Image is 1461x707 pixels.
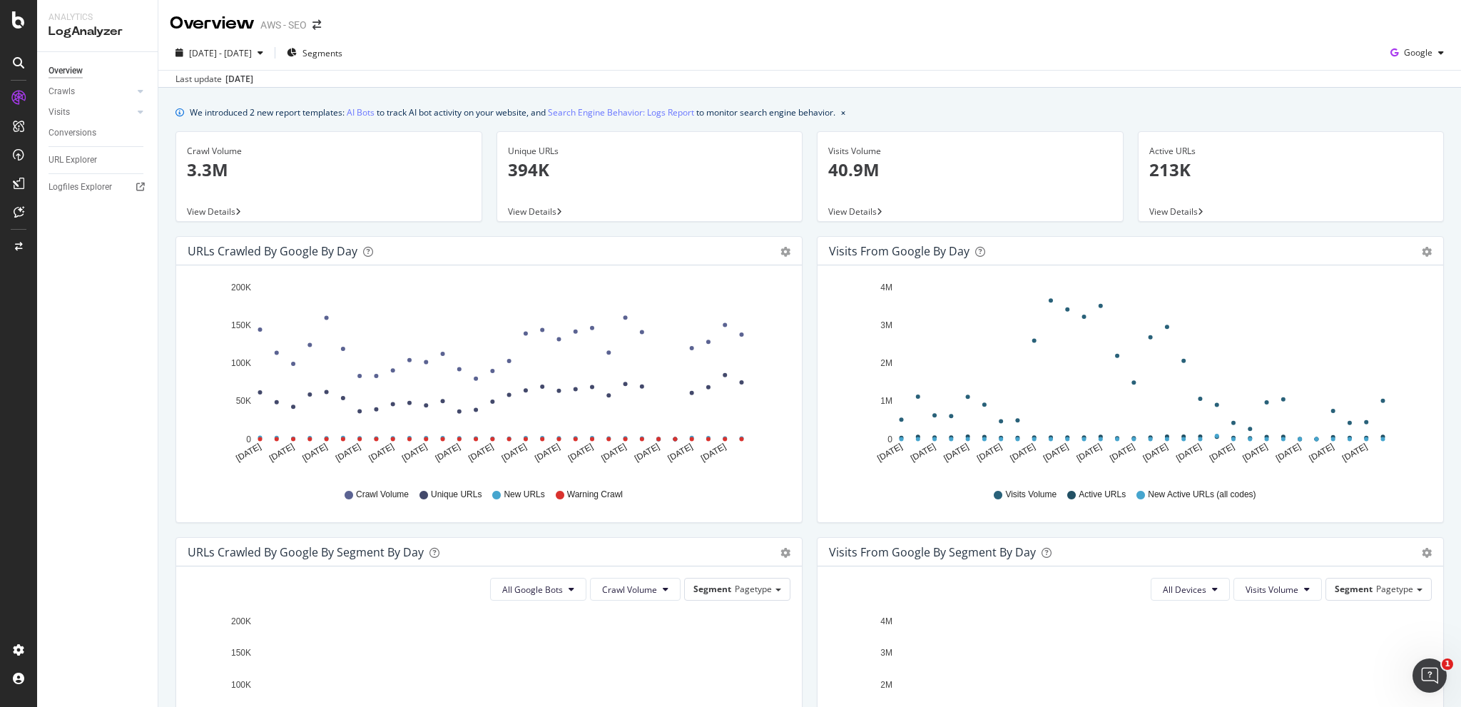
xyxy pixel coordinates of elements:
[347,105,375,120] a: AI Bots
[260,18,307,32] div: AWS - SEO
[599,442,628,464] text: [DATE]
[502,584,563,596] span: All Google Bots
[302,47,342,59] span: Segments
[170,41,269,64] button: [DATE] - [DATE]
[49,153,148,168] a: URL Explorer
[490,578,586,601] button: All Google Bots
[1404,46,1432,59] span: Google
[508,205,556,218] span: View Details
[1412,658,1447,693] iframe: Intercom live chat
[175,105,1444,120] div: info banner
[1005,489,1057,501] span: Visits Volume
[500,442,529,464] text: [DATE]
[49,63,83,78] div: Overview
[508,145,792,158] div: Unique URLs
[49,24,146,40] div: LogAnalyzer
[975,442,1004,464] text: [DATE]
[189,47,252,59] span: [DATE] - [DATE]
[887,434,892,444] text: 0
[49,126,96,141] div: Conversions
[231,648,251,658] text: 150K
[838,102,849,123] button: close banner
[880,283,892,293] text: 4M
[828,158,1112,182] p: 40.9M
[735,583,772,595] span: Pagetype
[268,442,296,464] text: [DATE]
[699,442,728,464] text: [DATE]
[1241,442,1269,464] text: [DATE]
[246,434,251,444] text: 0
[49,11,146,24] div: Analytics
[1246,584,1298,596] span: Visits Volume
[533,442,561,464] text: [DATE]
[334,442,362,464] text: [DATE]
[602,584,657,596] span: Crawl Volume
[175,73,253,86] div: Last update
[880,616,892,626] text: 4M
[49,126,148,141] a: Conversions
[231,283,251,293] text: 200K
[880,358,892,368] text: 2M
[1042,442,1070,464] text: [DATE]
[187,205,235,218] span: View Details
[1141,442,1170,464] text: [DATE]
[431,489,482,501] span: Unique URLs
[829,244,969,258] div: Visits from Google by day
[875,442,904,464] text: [DATE]
[49,63,148,78] a: Overview
[356,489,409,501] span: Crawl Volume
[1075,442,1104,464] text: [DATE]
[880,648,892,658] text: 3M
[1422,548,1432,558] div: gear
[1208,442,1236,464] text: [DATE]
[828,205,877,218] span: View Details
[434,442,462,464] text: [DATE]
[1149,158,1433,182] p: 213K
[1163,584,1206,596] span: All Devices
[49,180,148,195] a: Logfiles Explorer
[1151,578,1230,601] button: All Devices
[1376,583,1413,595] span: Pagetype
[49,153,97,168] div: URL Explorer
[548,105,694,120] a: Search Engine Behavior: Logs Report
[942,442,970,464] text: [DATE]
[231,358,251,368] text: 100K
[187,145,471,158] div: Crawl Volume
[188,545,424,559] div: URLs Crawled by Google By Segment By Day
[633,442,661,464] text: [DATE]
[880,397,892,407] text: 1M
[1274,442,1303,464] text: [DATE]
[1308,442,1336,464] text: [DATE]
[1442,658,1453,670] span: 1
[1340,442,1369,464] text: [DATE]
[49,84,133,99] a: Crawls
[829,277,1432,475] svg: A chart.
[590,578,681,601] button: Crawl Volume
[504,489,544,501] span: New URLs
[880,320,892,330] text: 3M
[1079,489,1126,501] span: Active URLs
[1149,205,1198,218] span: View Details
[49,105,70,120] div: Visits
[467,442,495,464] text: [DATE]
[909,442,937,464] text: [DATE]
[693,583,731,595] span: Segment
[225,73,253,86] div: [DATE]
[1385,41,1450,64] button: Google
[49,105,133,120] a: Visits
[567,489,623,501] span: Warning Crawl
[828,145,1112,158] div: Visits Volume
[780,548,790,558] div: gear
[508,158,792,182] p: 394K
[1335,583,1373,595] span: Segment
[188,277,790,475] svg: A chart.
[1422,247,1432,257] div: gear
[400,442,429,464] text: [DATE]
[231,616,251,626] text: 200K
[367,442,396,464] text: [DATE]
[566,442,595,464] text: [DATE]
[234,442,263,464] text: [DATE]
[1009,442,1037,464] text: [DATE]
[312,20,321,30] div: arrow-right-arrow-left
